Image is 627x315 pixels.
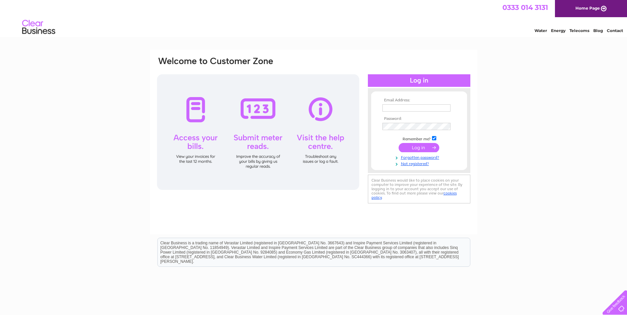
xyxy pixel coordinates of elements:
[158,4,470,32] div: Clear Business is a trading name of Verastar Limited (registered in [GEOGRAPHIC_DATA] No. 3667643...
[22,17,56,37] img: logo.png
[381,98,457,103] th: Email Address:
[368,175,470,203] div: Clear Business would like to place cookies on your computer to improve your experience of the sit...
[502,3,548,12] a: 0333 014 3131
[569,28,589,33] a: Telecoms
[382,154,457,160] a: Forgotten password?
[399,143,439,152] input: Submit
[381,117,457,121] th: Password:
[372,191,457,200] a: cookies policy
[534,28,547,33] a: Water
[382,160,457,166] a: Not registered?
[593,28,603,33] a: Blog
[551,28,566,33] a: Energy
[607,28,623,33] a: Contact
[381,135,457,142] td: Remember me?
